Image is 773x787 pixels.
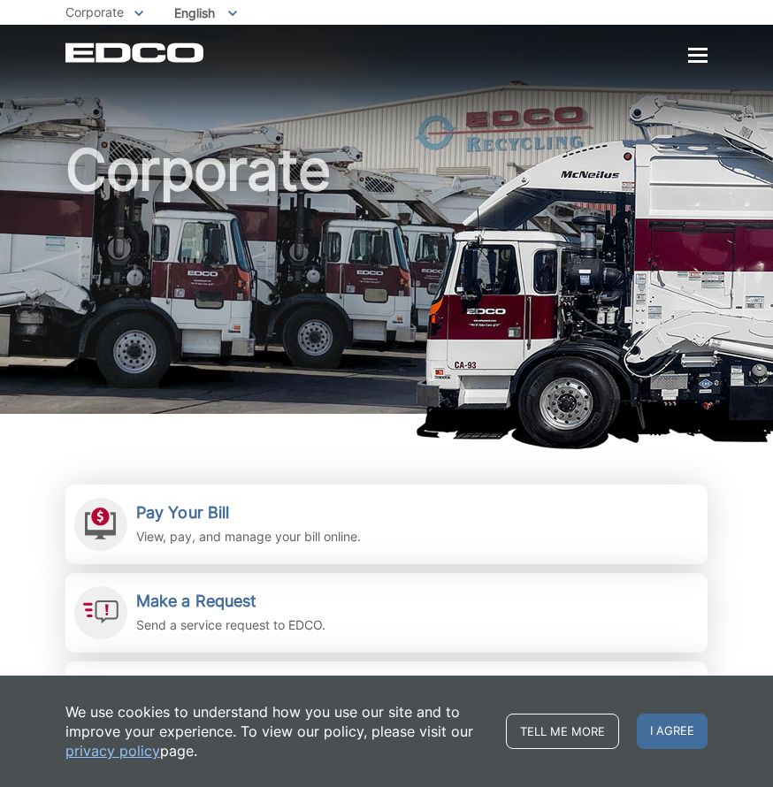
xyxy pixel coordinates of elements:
span: Corporate [65,4,124,19]
a: privacy policy [65,741,160,760]
p: Send a service request to EDCO. [136,615,325,635]
h1: Corporate [65,141,708,422]
a: Pay Your Bill View, pay, and manage your bill online. [65,485,708,564]
h2: Make a Request [136,592,325,611]
p: We use cookies to understand how you use our site and to improve your experience. To view our pol... [65,702,488,760]
a: Make a Request Send a service request to EDCO. [65,573,708,653]
a: EDCD logo. Return to the homepage. [65,42,206,63]
span: I agree [637,714,708,749]
a: Tell me more [506,714,619,749]
p: View, pay, and manage your bill online. [136,527,361,546]
h2: Pay Your Bill [136,503,361,523]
